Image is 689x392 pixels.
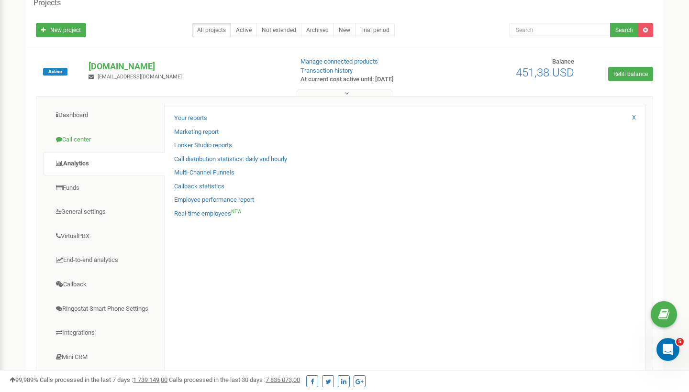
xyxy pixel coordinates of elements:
a: Trial period [355,23,395,37]
a: Ringostat Smart Phone Settings [44,297,165,321]
a: X [632,113,636,122]
a: Marketing report [174,128,219,137]
a: General settings [44,200,165,224]
span: 99,989% [10,376,38,383]
a: Multi-Channel Funnels [174,168,234,177]
span: 5 [676,338,684,346]
a: Refill balance [608,67,653,81]
a: Looker Studio reports [174,141,232,150]
a: VirtualPBX [44,225,165,248]
span: 451,38 USD [516,66,574,79]
p: [DOMAIN_NAME] [89,60,285,73]
span: Calls processed in the last 7 days : [40,376,167,383]
a: All projects [192,23,231,37]
u: 7 835 073,00 [266,376,300,383]
a: Active [231,23,257,37]
a: Your reports [174,114,207,123]
span: Calls processed in the last 30 days : [169,376,300,383]
a: Real-time employeesNEW [174,209,242,218]
a: Manage connected products [300,58,378,65]
a: New project [36,23,86,37]
a: Callback statistics [174,182,224,191]
sup: NEW [231,209,242,214]
u: 1 739 149,00 [133,376,167,383]
span: Balance [552,58,574,65]
input: Search [510,23,611,37]
a: Archived [301,23,334,37]
span: Active [43,68,67,76]
a: New [333,23,356,37]
span: [EMAIL_ADDRESS][DOMAIN_NAME] [98,74,182,80]
a: Call center [44,128,165,152]
a: Callback [44,273,165,296]
a: Integrations [44,321,165,345]
a: End-to-end analytics [44,249,165,272]
iframe: Intercom live chat [656,338,679,361]
a: Call distribution statistics: daily and hourly [174,155,287,164]
a: Analytics [44,152,165,175]
a: Employee performance report [174,196,254,205]
a: Dashboard [44,104,165,127]
p: At current cost active until: [DATE] [300,75,444,84]
a: Not extended [256,23,301,37]
a: Mini CRM [44,346,165,369]
button: Search [610,23,638,37]
a: Funds [44,176,165,200]
a: Transaction history [300,67,353,74]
